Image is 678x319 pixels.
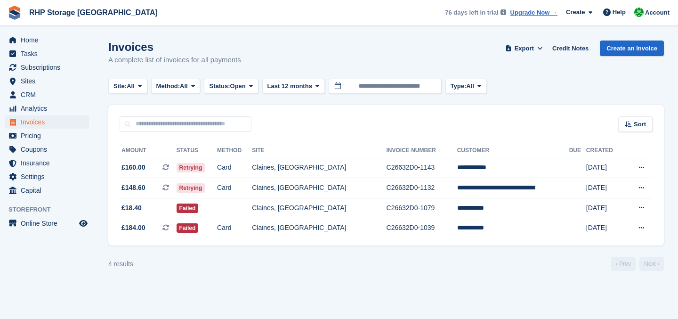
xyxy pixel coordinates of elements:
[645,8,670,17] span: Account
[634,120,646,129] span: Sort
[177,204,199,213] span: Failed
[634,8,644,17] img: Rod
[5,170,89,183] a: menu
[8,6,22,20] img: stora-icon-8386f47178a22dfd0bd8f6a31ec36ba5ce8667c1dd55bd0f319d3a0aa187defe.svg
[5,102,89,115] a: menu
[113,82,127,91] span: Site:
[457,143,569,158] th: Customer
[262,79,325,94] button: Last 12 months
[21,129,77,142] span: Pricing
[5,156,89,170] a: menu
[230,82,246,91] span: Open
[217,218,252,238] td: Card
[121,183,145,193] span: £148.60
[252,218,386,238] td: Claines, [GEOGRAPHIC_DATA]
[387,143,457,158] th: Invoice Number
[204,79,258,94] button: Status: Open
[177,183,205,193] span: Retrying
[5,61,89,74] a: menu
[586,143,624,158] th: Created
[515,44,534,53] span: Export
[5,143,89,156] a: menu
[121,223,145,233] span: £184.00
[177,143,217,158] th: Status
[600,41,664,56] a: Create an Invoice
[217,143,252,158] th: Method
[21,47,77,60] span: Tasks
[586,178,624,198] td: [DATE]
[609,257,666,271] nav: Page
[78,218,89,229] a: Preview store
[21,102,77,115] span: Analytics
[21,156,77,170] span: Insurance
[5,217,89,230] a: menu
[21,74,77,88] span: Sites
[151,79,201,94] button: Method: All
[21,115,77,129] span: Invoices
[5,74,89,88] a: menu
[21,88,77,101] span: CRM
[177,223,199,233] span: Failed
[25,5,161,20] a: RHP Storage [GEOGRAPHIC_DATA]
[21,217,77,230] span: Online Store
[209,82,230,91] span: Status:
[108,41,241,53] h1: Invoices
[21,61,77,74] span: Subscriptions
[445,8,498,17] span: 76 days left in trial
[156,82,180,91] span: Method:
[613,8,626,17] span: Help
[108,259,133,269] div: 4 results
[387,178,457,198] td: C26632D0-1132
[503,41,545,56] button: Export
[5,88,89,101] a: menu
[566,8,585,17] span: Create
[5,115,89,129] a: menu
[510,8,557,17] a: Upgrade Now →
[387,158,457,178] td: C26632D0-1143
[5,129,89,142] a: menu
[445,79,487,94] button: Type: All
[267,82,312,91] span: Last 12 months
[586,218,624,238] td: [DATE]
[586,158,624,178] td: [DATE]
[217,178,252,198] td: Card
[549,41,592,56] a: Credit Notes
[8,205,94,214] span: Storefront
[252,198,386,218] td: Claines, [GEOGRAPHIC_DATA]
[252,158,386,178] td: Claines, [GEOGRAPHIC_DATA]
[387,198,457,218] td: C26632D0-1079
[21,143,77,156] span: Coupons
[108,55,241,65] p: A complete list of invoices for all payments
[21,33,77,47] span: Home
[121,163,145,172] span: £160.00
[120,143,177,158] th: Amount
[108,79,147,94] button: Site: All
[21,184,77,197] span: Capital
[180,82,188,91] span: All
[252,143,386,158] th: Site
[451,82,467,91] span: Type:
[466,82,474,91] span: All
[639,257,664,271] a: Next
[586,198,624,218] td: [DATE]
[21,170,77,183] span: Settings
[5,184,89,197] a: menu
[5,33,89,47] a: menu
[5,47,89,60] a: menu
[127,82,135,91] span: All
[217,158,252,178] td: Card
[252,178,386,198] td: Claines, [GEOGRAPHIC_DATA]
[611,257,636,271] a: Previous
[121,203,142,213] span: £18.40
[500,9,506,15] img: icon-info-grey-7440780725fd019a000dd9b08b2336e03edf1995a4989e88bcd33f0948082b44.svg
[569,143,586,158] th: Due
[177,163,205,172] span: Retrying
[387,218,457,238] td: C26632D0-1039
